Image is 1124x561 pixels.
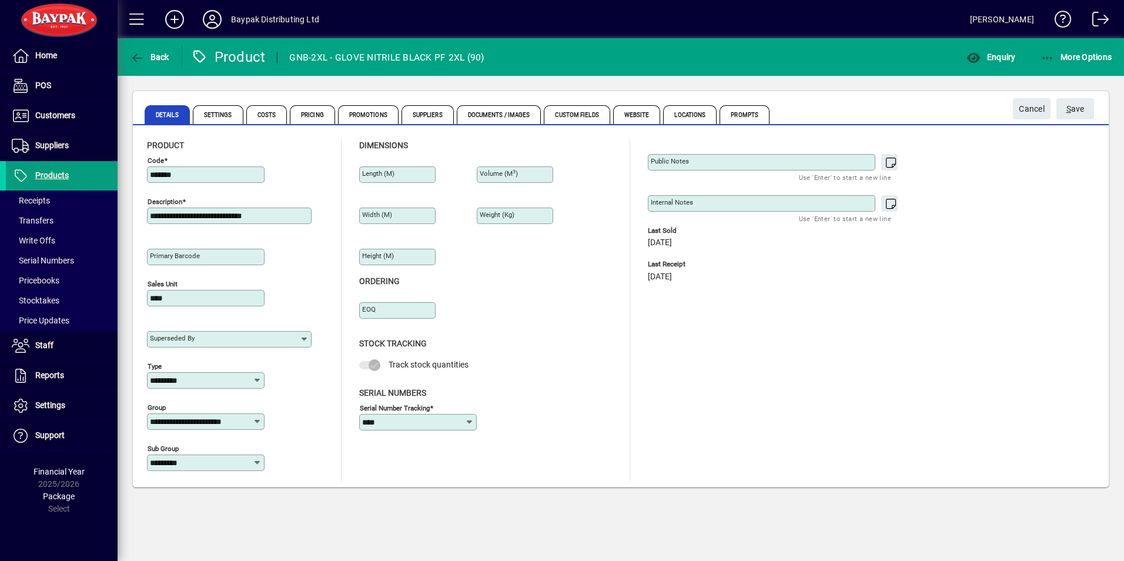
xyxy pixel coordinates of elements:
a: Serial Numbers [6,251,118,271]
span: Pricebooks [12,276,59,285]
mat-label: Public Notes [651,157,689,165]
span: ave [1066,99,1085,119]
span: [DATE] [648,272,672,282]
app-page-header-button: Back [118,46,182,68]
span: Products [35,171,69,180]
mat-hint: Use 'Enter' to start a new line [799,171,891,184]
button: Add [156,9,193,30]
span: Locations [663,105,717,124]
button: Cancel [1013,98,1051,119]
span: Serial Numbers [12,256,74,265]
a: Support [6,421,118,450]
span: Ordering [359,276,400,286]
span: Cancel [1019,99,1045,119]
span: Receipts [12,196,50,205]
span: Promotions [338,105,399,124]
span: Dimensions [359,141,408,150]
mat-label: Width (m) [362,211,392,219]
mat-label: Internal Notes [651,198,693,206]
a: Price Updates [6,310,118,330]
mat-label: Sales unit [148,280,178,288]
span: Website [613,105,661,124]
a: Write Offs [6,231,118,251]
span: Price Updates [12,316,69,325]
span: Support [35,430,65,440]
span: Custom Fields [544,105,610,124]
mat-label: Sub group [148,445,179,453]
span: Documents / Images [457,105,541,124]
mat-label: Primary barcode [150,252,200,260]
a: Settings [6,391,118,420]
span: Stock Tracking [359,339,427,348]
button: Enquiry [964,46,1018,68]
mat-label: Length (m) [362,169,394,178]
span: Financial Year [34,467,85,476]
span: Details [145,105,190,124]
a: Staff [6,331,118,360]
span: Settings [35,400,65,410]
span: [DATE] [648,238,672,248]
mat-hint: Use 'Enter' to start a new line [799,212,891,225]
div: Product [191,48,266,66]
span: Enquiry [966,52,1015,62]
span: Serial Numbers [359,388,426,398]
span: Reports [35,370,64,380]
a: Logout [1083,2,1109,41]
mat-label: Code [148,156,164,165]
span: S [1066,104,1071,113]
a: Reports [6,361,118,390]
span: Last Sold [648,227,824,235]
mat-label: Volume (m ) [480,169,518,178]
div: Baypak Distributing Ltd [231,10,319,29]
a: Pricebooks [6,271,118,290]
mat-label: Height (m) [362,252,394,260]
sup: 3 [513,169,516,175]
button: Save [1056,98,1094,119]
span: Staff [35,340,53,350]
mat-label: Weight (Kg) [480,211,514,219]
div: GNB-2XL - GLOVE NITRILE BLACK PF 2XL (90) [289,48,484,67]
mat-label: Description [148,198,182,206]
mat-label: Serial Number tracking [360,403,430,412]
span: Stocktakes [12,296,59,305]
mat-label: Type [148,362,162,370]
span: Costs [246,105,287,124]
span: Prompts [720,105,770,124]
button: Profile [193,9,231,30]
span: Package [43,492,75,501]
button: Back [127,46,172,68]
a: Stocktakes [6,290,118,310]
button: More Options [1038,46,1115,68]
span: Settings [193,105,243,124]
a: Knowledge Base [1046,2,1072,41]
span: Customers [35,111,75,120]
mat-label: Superseded by [150,334,195,342]
a: Customers [6,101,118,131]
span: Back [130,52,169,62]
a: POS [6,71,118,101]
mat-label: Group [148,403,166,412]
span: Last Receipt [648,261,824,268]
span: Home [35,51,57,60]
a: Transfers [6,211,118,231]
span: Product [147,141,184,150]
span: More Options [1041,52,1112,62]
a: Suppliers [6,131,118,161]
div: [PERSON_NAME] [970,10,1034,29]
a: Home [6,41,118,71]
mat-label: EOQ [362,305,376,313]
span: Pricing [290,105,335,124]
span: Write Offs [12,236,55,245]
span: Suppliers [35,141,69,150]
span: Transfers [12,216,53,225]
span: Track stock quantities [389,360,469,369]
span: POS [35,81,51,90]
a: Receipts [6,191,118,211]
span: Suppliers [402,105,454,124]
